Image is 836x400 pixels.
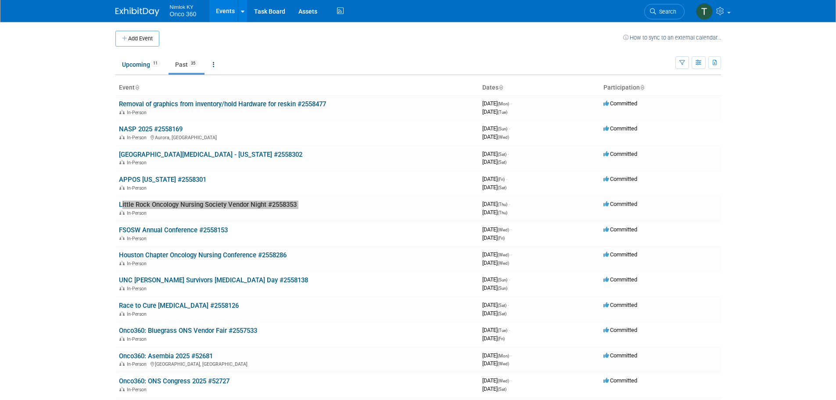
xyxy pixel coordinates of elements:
[498,261,509,266] span: (Wed)
[482,251,512,258] span: [DATE]
[119,185,125,190] img: In-Person Event
[498,126,507,131] span: (Sun)
[482,184,506,191] span: [DATE]
[127,110,149,115] span: In-Person
[482,276,510,283] span: [DATE]
[127,210,149,216] span: In-Person
[603,352,637,359] span: Committed
[603,377,637,384] span: Committed
[498,286,507,291] span: (Sun)
[509,125,510,132] span: -
[127,311,149,317] span: In-Person
[510,352,512,359] span: -
[119,125,183,133] a: NASP 2025 #2558169
[508,302,509,308] span: -
[603,251,637,258] span: Committed
[127,261,149,267] span: In-Person
[510,100,512,107] span: -
[498,101,509,106] span: (Mon)
[603,151,637,157] span: Committed
[115,56,167,73] a: Upcoming11
[498,378,509,383] span: (Wed)
[119,151,302,159] a: [GEOGRAPHIC_DATA][MEDICAL_DATA] - [US_STATE] #2558302
[498,227,509,232] span: (Wed)
[115,7,159,16] img: ExhibitDay
[119,311,125,316] img: In-Person Event
[509,201,510,207] span: -
[169,56,205,73] a: Past35
[482,209,507,216] span: [DATE]
[127,236,149,241] span: In-Person
[127,185,149,191] span: In-Person
[510,251,512,258] span: -
[482,352,512,359] span: [DATE]
[119,327,257,335] a: Onco360: Bluegrass ONS Vendor Fair #2557533
[115,31,159,47] button: Add Event
[119,110,125,114] img: In-Person Event
[603,302,637,308] span: Committed
[479,80,600,95] th: Dates
[482,108,507,115] span: [DATE]
[482,310,506,317] span: [DATE]
[135,84,139,91] a: Sort by Event Name
[482,100,512,107] span: [DATE]
[482,176,507,182] span: [DATE]
[508,151,509,157] span: -
[482,234,505,241] span: [DATE]
[482,285,507,291] span: [DATE]
[127,286,149,292] span: In-Person
[119,352,213,360] a: Onco360: Asembia 2025 #52681
[498,361,509,366] span: (Wed)
[498,210,507,215] span: (Thu)
[482,133,509,140] span: [DATE]
[119,160,125,164] img: In-Person Event
[119,210,125,215] img: In-Person Event
[656,8,676,15] span: Search
[509,276,510,283] span: -
[119,377,230,385] a: Onco360: ONS Congress 2025 #52727
[127,135,149,141] span: In-Person
[119,336,125,341] img: In-Person Event
[509,327,510,333] span: -
[119,133,475,141] div: Aurora, [GEOGRAPHIC_DATA]
[498,387,506,392] span: (Sat)
[498,328,507,333] span: (Tue)
[119,100,326,108] a: Removal of graphics from inventory/hold Hardware for reskin #2558477
[482,125,510,132] span: [DATE]
[482,259,509,266] span: [DATE]
[170,11,197,18] span: Onco 360
[498,311,506,316] span: (Sat)
[510,226,512,233] span: -
[151,60,160,67] span: 11
[127,387,149,393] span: In-Person
[696,3,713,20] img: Tim Bugaile
[498,110,507,115] span: (Tue)
[640,84,644,91] a: Sort by Participation Type
[498,152,506,157] span: (Sat)
[119,261,125,265] img: In-Person Event
[498,202,507,207] span: (Thu)
[482,201,510,207] span: [DATE]
[127,336,149,342] span: In-Person
[482,360,509,367] span: [DATE]
[115,80,479,95] th: Event
[603,125,637,132] span: Committed
[603,327,637,333] span: Committed
[482,335,505,342] span: [DATE]
[498,185,506,190] span: (Sat)
[498,135,509,140] span: (Wed)
[482,159,506,165] span: [DATE]
[482,151,509,157] span: [DATE]
[498,177,505,182] span: (Fri)
[119,360,475,367] div: [GEOGRAPHIC_DATA], [GEOGRAPHIC_DATA]
[119,361,125,366] img: In-Person Event
[482,327,510,333] span: [DATE]
[498,353,509,358] span: (Mon)
[644,4,685,19] a: Search
[506,176,507,182] span: -
[119,286,125,290] img: In-Person Event
[119,226,228,234] a: FSOSW Annual Conference #2558153
[498,303,506,308] span: (Sat)
[170,2,197,11] span: Nimlok KY
[127,361,149,367] span: In-Person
